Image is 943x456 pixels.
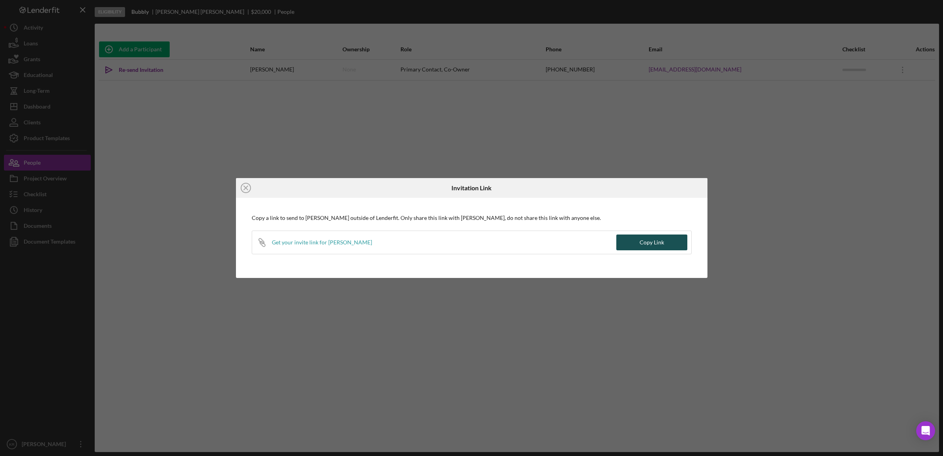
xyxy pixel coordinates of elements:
[916,421,935,440] div: Open Intercom Messenger
[252,214,692,222] p: Copy a link to send to [PERSON_NAME] outside of Lenderfit. Only share this link with [PERSON_NAME...
[640,235,664,250] div: Copy Link
[272,239,372,246] div: Get your invite link for [PERSON_NAME]
[616,235,687,250] button: Copy Link
[451,184,492,191] h6: Invitation Link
